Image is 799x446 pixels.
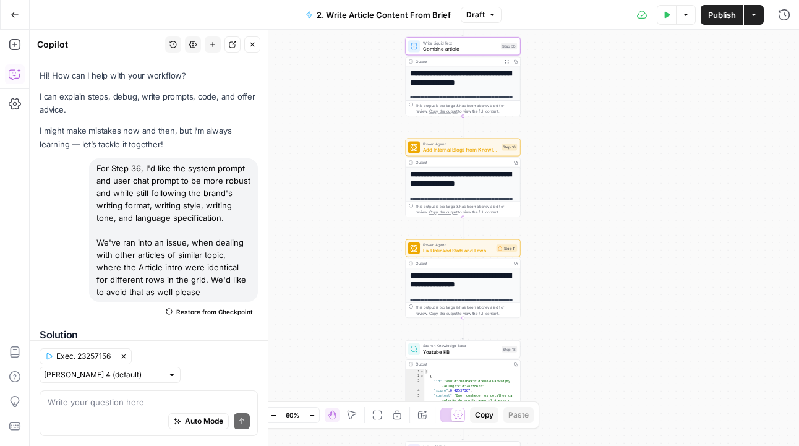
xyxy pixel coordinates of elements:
[168,413,229,429] button: Auto Mode
[406,388,424,393] div: 4
[420,374,424,379] span: Toggle code folding, rows 2 through 19
[462,318,464,340] g: Edge from step_11 to step_18
[502,144,517,151] div: Step 16
[501,43,517,49] div: Step 35
[423,348,498,356] span: Youtube KB
[423,40,498,46] span: Write Liquid Text
[406,369,424,374] div: 1
[44,369,163,381] input: Claude Sonnet 4 (default)
[161,304,258,319] button: Restore from Checkpoint
[423,45,498,53] span: Combine article
[470,407,498,423] button: Copy
[462,116,464,138] g: Edge from step_35 to step_16
[56,351,111,362] span: Exec. 23257156
[286,410,299,420] span: 60%
[416,260,509,267] div: Output
[497,244,518,252] div: Step 11
[40,348,116,364] button: Exec. 23257156
[423,247,493,254] span: Fix Unlinked Stats and Laws - Fork
[508,410,529,421] span: Paste
[462,217,464,239] g: Edge from step_16 to step_11
[40,69,258,82] p: Hi! How can I help with your workflow?
[416,361,509,367] div: Output
[298,5,458,25] button: 2. Write Article Content From Brief
[462,15,464,36] g: Edge from step_34 to step_35
[416,160,509,166] div: Output
[406,374,424,379] div: 2
[40,124,258,150] p: I might make mistakes now and then, but I’m always learning — let’s tackle it together!
[429,311,458,315] span: Copy the output
[416,204,517,215] div: This output is too large & has been abbreviated for review. to view the full content.
[185,416,223,427] span: Auto Mode
[420,369,424,374] span: Toggle code folding, rows 1 through 902
[475,410,493,421] span: Copy
[461,7,502,23] button: Draft
[416,304,517,316] div: This output is too large & has been abbreviated for review. to view the full content.
[89,158,258,302] div: For Step 36, I'd like the system prompt and user chat prompt to be more robust and while still fo...
[40,329,258,341] h2: Solution
[708,9,736,21] span: Publish
[423,343,498,349] span: Search Knowledge Base
[176,307,253,317] span: Restore from Checkpoint
[503,407,534,423] button: Paste
[37,38,161,51] div: Copilot
[502,346,517,353] div: Step 18
[406,379,424,388] div: 3
[40,90,258,116] p: I can explain steps, debug, write prompts, code, and offer advice.
[423,242,493,248] span: Power Agent
[317,9,451,21] span: 2. Write Article Content From Brief
[416,59,500,65] div: Output
[406,340,521,419] div: Search Knowledge BaseYoutube KBStep 18Output[ { "id":"vsdid:2087649:rid:eh8PLKapVsdjMy -4lTOg7:ci...
[466,9,485,20] span: Draft
[429,109,458,113] span: Copy the output
[406,393,424,442] div: 5
[462,419,464,440] g: Edge from step_18 to step_22
[701,5,743,25] button: Publish
[429,210,458,214] span: Copy the output
[416,102,517,114] div: This output is too large & has been abbreviated for review. to view the full content.
[423,141,498,147] span: Power Agent
[423,146,498,153] span: Add Internal Blogs from Knowledge Base - Fork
